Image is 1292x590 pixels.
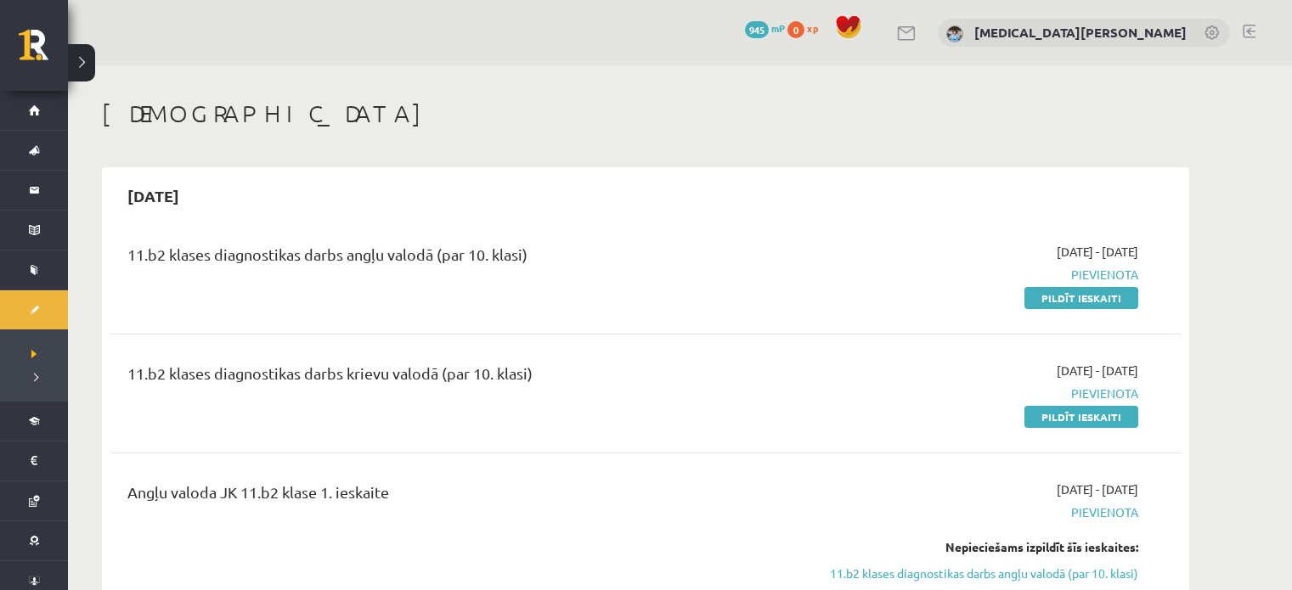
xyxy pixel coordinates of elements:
[974,24,1187,41] a: [MEDICAL_DATA][PERSON_NAME]
[818,565,1138,582] a: 11.b2 klases diagnostikas darbs angļu valodā (par 10. klasi)
[19,30,68,72] a: Rīgas 1. Tālmācības vidusskola
[1057,243,1138,261] span: [DATE] - [DATE]
[127,362,793,393] div: 11.b2 klases diagnostikas darbs krievu valodā (par 10. klasi)
[1057,362,1138,379] span: [DATE] - [DATE]
[787,21,804,38] span: 0
[745,21,785,35] a: 945 mP
[745,21,769,38] span: 945
[1057,480,1138,498] span: [DATE] - [DATE]
[787,21,827,35] a: 0 xp
[1024,287,1138,309] a: Pildīt ieskaiti
[771,21,785,35] span: mP
[818,266,1138,284] span: Pievienota
[818,503,1138,521] span: Pievienota
[127,243,793,274] div: 11.b2 klases diagnostikas darbs angļu valodā (par 10. klasi)
[946,25,963,42] img: Nikita Kokorevs
[110,176,196,216] h2: [DATE]
[807,21,818,35] span: xp
[818,538,1138,556] div: Nepieciešams izpildīt šīs ieskaites:
[1024,406,1138,428] a: Pildīt ieskaiti
[818,385,1138,402] span: Pievienota
[102,99,1189,128] h1: [DEMOGRAPHIC_DATA]
[127,480,793,512] div: Angļu valoda JK 11.b2 klase 1. ieskaite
